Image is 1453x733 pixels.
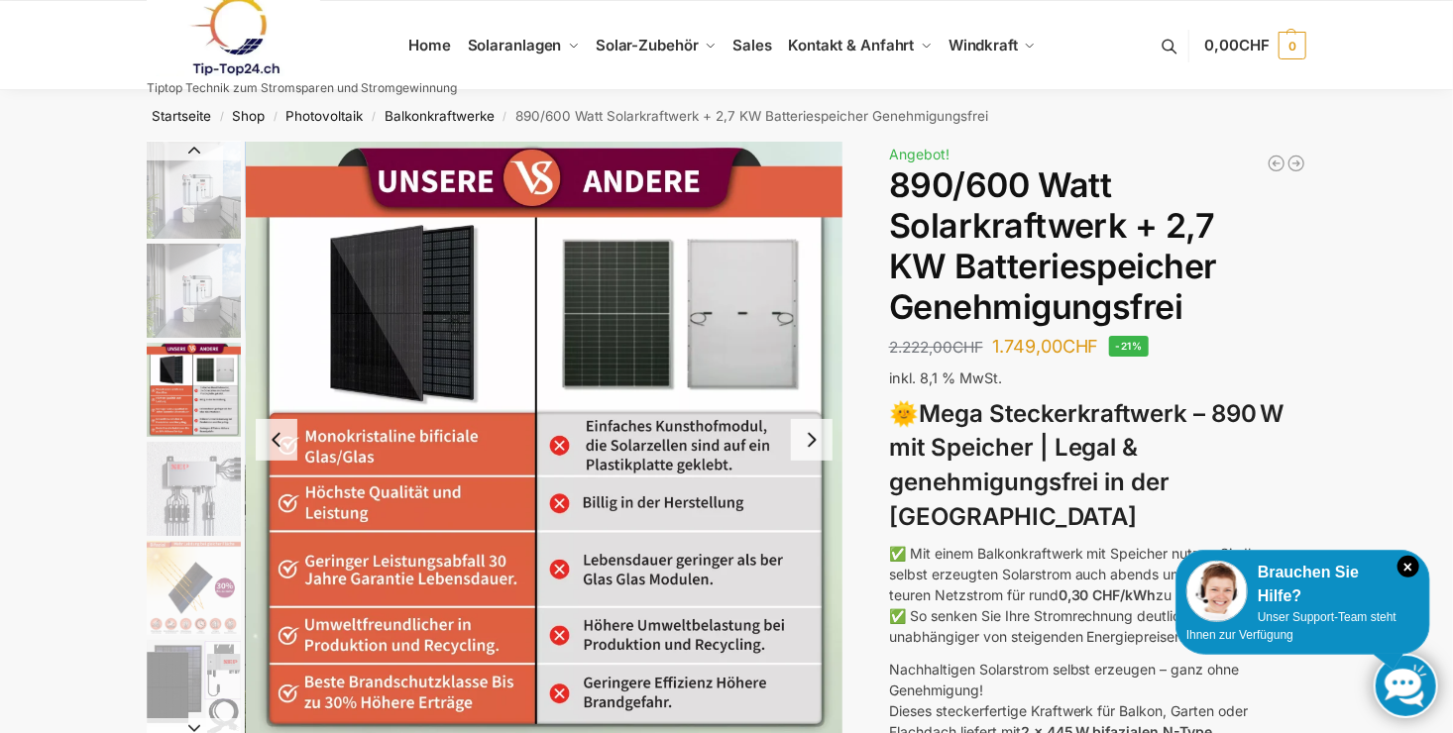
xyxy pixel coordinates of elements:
a: 0,00CHF 0 [1205,16,1306,75]
li: 5 / 12 [142,538,241,637]
a: Photovoltaik [286,108,364,124]
div: Brauchen Sie Hilfe? [1186,561,1419,608]
strong: Mega Steckerkraftwerk – 890 W mit Speicher | Legal & genehmigungsfrei in der [GEOGRAPHIC_DATA] [889,399,1285,531]
img: Customer service [1186,561,1248,622]
a: Sales [725,1,780,90]
button: Next slide [791,419,833,461]
button: Previous slide [147,141,241,160]
a: Windkraft [941,1,1045,90]
span: Windkraft [949,36,1018,54]
span: 0 [1279,32,1306,59]
p: Tiptop Technik zum Stromsparen und Stromgewinnung [147,82,457,94]
li: 4 / 12 [142,439,241,538]
p: ✅ Mit einem Balkonkraftwerk mit Speicher nutzen Sie Ihren selbst erzeugten Solarstrom auch abends... [889,543,1306,647]
h1: 890/600 Watt Solarkraftwerk + 2,7 KW Batteriespeicher Genehmigungsfrei [889,165,1306,327]
i: Schließen [1397,556,1419,577]
span: CHF [952,338,983,357]
span: -21% [1109,336,1150,357]
img: Balkonkraftwerk mit 2,7kw Speicher [147,142,241,239]
a: Solar-Zubehör [588,1,725,90]
span: inkl. 8,1 % MwSt. [889,369,1002,386]
nav: Breadcrumb [112,90,1342,142]
a: Solaranlagen [459,1,587,90]
button: Previous slide [256,419,297,461]
span: / [364,109,385,125]
span: Solaranlagen [468,36,562,54]
span: CHF [1239,36,1270,54]
a: Balkonkraftwerk 890 Watt Solarmodulleistung mit 2kW/h Zendure Speicher [1286,154,1306,173]
span: 0,00 [1205,36,1270,54]
h3: 🌞 [889,397,1306,535]
a: Startseite [152,108,211,124]
a: Balkonkraftwerke [385,108,495,124]
a: Balkonkraftwerk 600/810 Watt Fullblack [1267,154,1286,173]
bdi: 2.222,00 [889,338,983,357]
span: Solar-Zubehör [596,36,699,54]
a: Shop [232,108,265,124]
span: / [211,109,232,125]
li: 3 / 12 [142,340,241,439]
strong: 0,30 CHF/kWh [1059,586,1157,603]
span: CHF [1062,336,1099,357]
li: 2 / 12 [142,241,241,340]
img: Bificial 30 % mehr Leistung [147,541,241,635]
span: / [495,109,515,125]
img: BDS1000 [147,442,241,536]
a: Kontakt & Anfahrt [780,1,941,90]
li: 1 / 12 [142,142,241,241]
img: Bificial im Vergleich zu billig Modulen [147,343,241,437]
img: Balkonkraftwerk mit 2,7kw Speicher [147,244,241,338]
span: Kontakt & Anfahrt [788,36,914,54]
span: / [265,109,285,125]
span: Angebot! [889,146,950,162]
span: Unser Support-Team steht Ihnen zur Verfügung [1186,610,1397,642]
bdi: 1.749,00 [992,336,1099,357]
span: Sales [732,36,772,54]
